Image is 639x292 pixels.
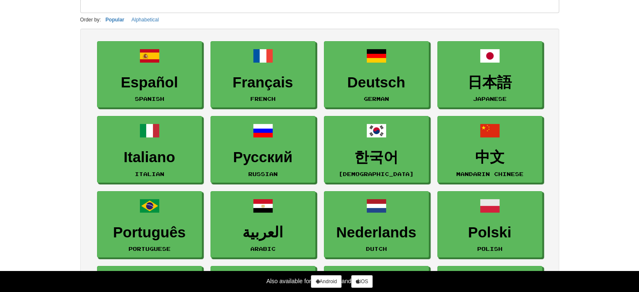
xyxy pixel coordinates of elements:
small: Russian [248,171,278,177]
small: Japanese [473,96,507,102]
button: Alphabetical [129,15,161,24]
small: Order by: [80,17,101,23]
small: Mandarin Chinese [456,171,523,177]
small: Dutch [366,246,387,252]
small: Arabic [250,246,276,252]
a: 日本語Japanese [437,41,542,108]
a: 中文Mandarin Chinese [437,116,542,183]
h3: Italiano [102,149,197,166]
h3: 한국어 [329,149,424,166]
a: iOS [351,275,373,288]
a: ItalianoItalian [97,116,202,183]
h3: Nederlands [329,224,424,241]
small: Italian [135,171,164,177]
a: DeutschGerman [324,41,429,108]
h3: العربية [215,224,311,241]
h3: 中文 [442,149,538,166]
a: NederlandsDutch [324,191,429,258]
h3: Español [102,74,197,91]
small: Polish [477,246,502,252]
h3: Français [215,74,311,91]
small: French [250,96,276,102]
a: PortuguêsPortuguese [97,191,202,258]
h3: Polski [442,224,538,241]
a: PolskiPolish [437,191,542,258]
h3: 日本語 [442,74,538,91]
h3: Português [102,224,197,241]
a: 한국어[DEMOGRAPHIC_DATA] [324,116,429,183]
small: German [364,96,389,102]
h3: Русский [215,149,311,166]
a: FrançaisFrench [210,41,316,108]
a: EspañolSpanish [97,41,202,108]
a: РусскийRussian [210,116,316,183]
small: Portuguese [129,246,171,252]
a: Android [311,275,341,288]
small: Spanish [135,96,164,102]
h3: Deutsch [329,74,424,91]
small: [DEMOGRAPHIC_DATA] [339,171,414,177]
a: العربيةArabic [210,191,316,258]
button: Popular [103,15,127,24]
